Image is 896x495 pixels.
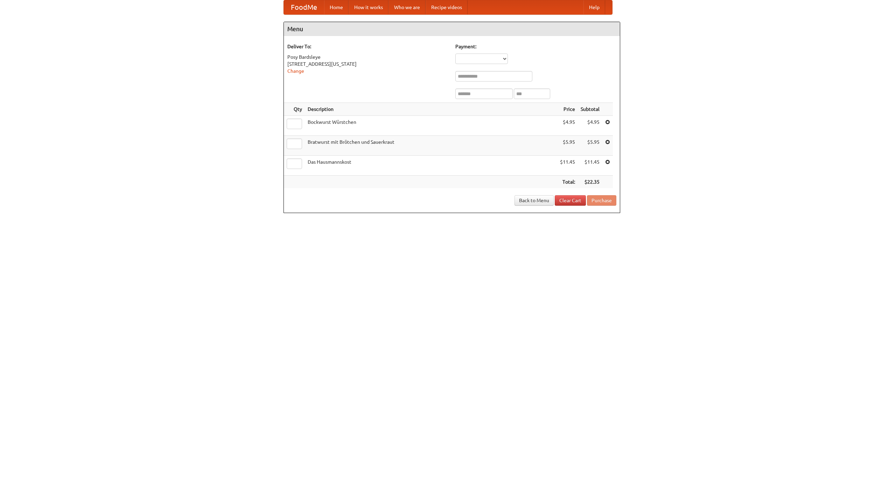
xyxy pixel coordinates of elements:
[455,43,616,50] h5: Payment:
[284,22,620,36] h4: Menu
[287,61,448,68] div: [STREET_ADDRESS][US_STATE]
[557,156,578,176] td: $11.45
[557,116,578,136] td: $4.95
[287,68,304,74] a: Change
[287,54,448,61] div: Posy Bardsleye
[578,116,602,136] td: $4.95
[305,136,557,156] td: Bratwurst mit Brötchen und Sauerkraut
[557,103,578,116] th: Price
[557,136,578,156] td: $5.95
[324,0,349,14] a: Home
[514,195,554,206] a: Back to Menu
[287,43,448,50] h5: Deliver To:
[578,103,602,116] th: Subtotal
[426,0,468,14] a: Recipe videos
[583,0,605,14] a: Help
[578,136,602,156] td: $5.95
[388,0,426,14] a: Who we are
[284,103,305,116] th: Qty
[578,176,602,189] th: $22.35
[349,0,388,14] a: How it works
[587,195,616,206] button: Purchase
[284,0,324,14] a: FoodMe
[557,176,578,189] th: Total:
[305,156,557,176] td: Das Hausmannskost
[578,156,602,176] td: $11.45
[555,195,586,206] a: Clear Cart
[305,103,557,116] th: Description
[305,116,557,136] td: Bockwurst Würstchen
